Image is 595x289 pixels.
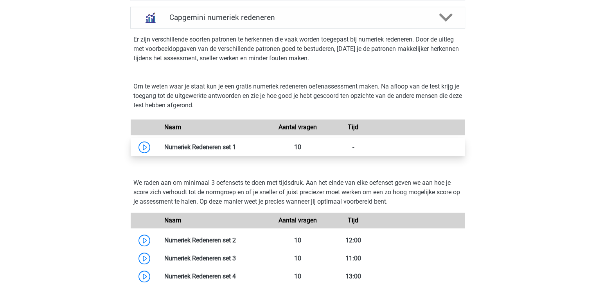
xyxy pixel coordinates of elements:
[140,7,160,28] img: numeriek redeneren
[270,123,325,132] div: Aantal vragen
[325,123,381,132] div: Tijd
[127,7,468,29] a: numeriek redeneren Capgemini numeriek redeneren
[270,216,325,225] div: Aantal vragen
[325,216,381,225] div: Tijd
[133,35,462,63] p: Er zijn verschillende soorten patronen te herkennen die vaak worden toegepast bij numeriek redene...
[158,143,270,152] div: Numeriek Redeneren set 1
[158,216,270,225] div: Naam
[169,13,426,22] h4: Capgemini numeriek redeneren
[158,236,270,245] div: Numeriek Redeneren set 2
[158,123,270,132] div: Naam
[158,272,270,281] div: Numeriek Redeneren set 4
[133,178,462,206] p: We raden aan om minimaal 3 oefensets te doen met tijdsdruk. Aan het einde van elke oefenset geven...
[133,82,462,110] p: Om te weten waar je staat kun je een gratis numeriek redeneren oefenassessment maken. Na afloop v...
[158,254,270,263] div: Numeriek Redeneren set 3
